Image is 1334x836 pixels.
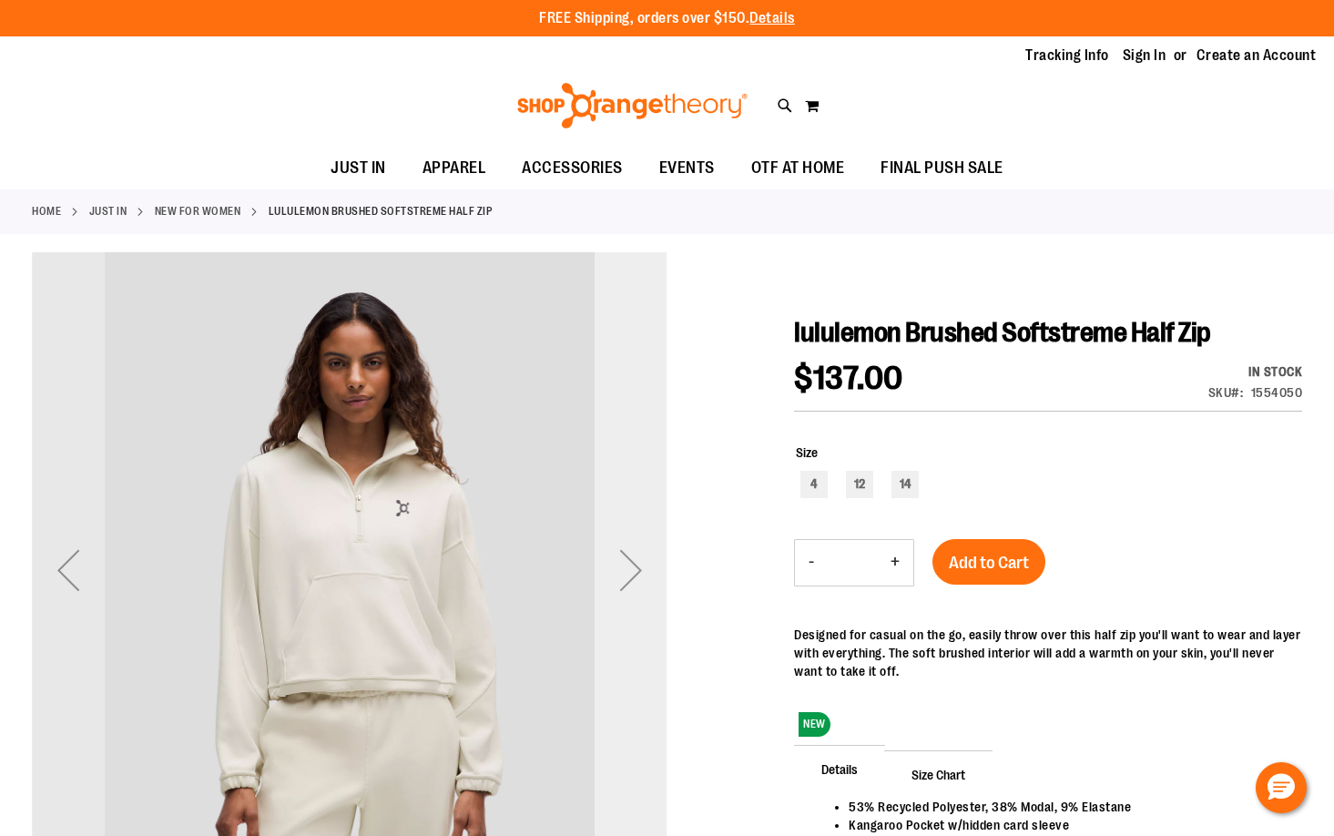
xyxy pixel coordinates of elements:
[1256,762,1307,813] button: Hello, have a question? Let’s chat.
[794,317,1211,348] span: lululemon Brushed Softstreme Half Zip
[751,148,845,189] span: OTF AT HOME
[849,816,1284,834] li: Kangaroo Pocket w/hidden card sleeve
[32,203,61,219] a: Home
[522,148,623,189] span: ACCESSORIES
[749,10,795,26] a: Details
[659,148,715,189] span: EVENTS
[269,203,493,219] strong: lululemon Brushed Softstreme Half Zip
[796,445,818,460] span: Size
[828,541,877,585] input: Product quantity
[514,83,750,128] img: Shop Orangetheory
[1025,46,1109,66] a: Tracking Info
[155,203,241,219] a: New for Women
[949,553,1029,573] span: Add to Cart
[1197,46,1317,66] a: Create an Account
[539,8,795,29] p: FREE Shipping, orders over $150.
[932,539,1045,585] button: Add to Cart
[849,798,1284,816] li: 53% Recycled Polyester, 38% Modal, 9% Elastane
[89,203,127,219] a: JUST IN
[881,148,1003,189] span: FINAL PUSH SALE
[800,471,828,498] div: 4
[733,148,863,189] a: OTF AT HOME
[884,750,993,798] span: Size Chart
[877,540,913,586] button: Increase product quantity
[1208,362,1303,381] div: Availability
[794,626,1302,680] div: Designed for casual on the go, easily throw over this half zip you'll want to wear and layer with...
[862,148,1022,189] a: FINAL PUSH SALE
[799,712,830,737] span: NEW
[794,360,903,397] span: $137.00
[404,148,504,189] a: APPAREL
[891,471,919,498] div: 14
[504,148,641,189] a: ACCESSORIES
[423,148,486,189] span: APPAREL
[312,148,404,189] a: JUST IN
[331,148,386,189] span: JUST IN
[795,540,828,586] button: Decrease product quantity
[1123,46,1166,66] a: Sign In
[1251,383,1303,402] div: 1554050
[641,148,733,189] a: EVENTS
[1208,362,1303,381] div: In stock
[846,471,873,498] div: 12
[1208,385,1244,400] strong: SKU
[794,745,885,792] span: Details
